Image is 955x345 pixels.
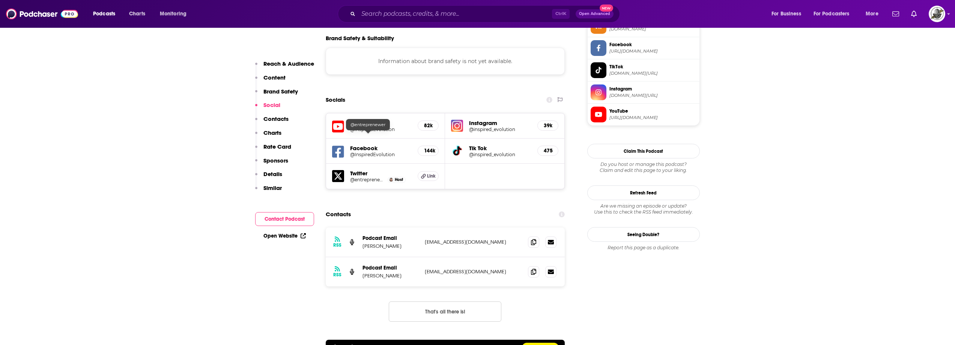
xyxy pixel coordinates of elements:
[587,245,700,251] div: Report this page as a duplicate.
[552,9,570,19] span: Ctrl K
[160,9,186,19] span: Monitoring
[255,157,288,171] button: Sponsors
[129,9,145,19] span: Charts
[425,268,522,275] p: [EMAIL_ADDRESS][DOMAIN_NAME]
[263,233,306,239] a: Open Website
[362,243,419,249] p: [PERSON_NAME]
[427,173,436,179] span: Link
[255,129,281,143] button: Charts
[814,9,850,19] span: For Podcasters
[576,9,614,18] button: Open AdvancedNew
[609,48,696,54] span: https://www.facebook.com/InspiredEvolution
[889,8,902,20] a: Show notifications dropdown
[587,161,700,173] div: Claim and edit this page to your liking.
[469,145,531,152] h5: Tik Tok
[544,148,552,154] h5: 475
[255,212,314,226] button: Contact Podcast
[389,301,501,322] button: Nothing here.
[350,145,412,152] h5: Facebook
[263,157,288,164] p: Sponsors
[263,60,314,67] p: Reach & Audience
[591,62,696,78] a: TikTok[DOMAIN_NAME][URL]
[469,152,531,157] a: @inspired_evolution
[263,115,289,122] p: Contacts
[600,5,613,12] span: New
[93,9,115,19] span: Podcasts
[609,93,696,98] span: instagram.com/inspired_evolution
[587,185,700,200] button: Refresh Feed
[591,84,696,100] a: Instagram[DOMAIN_NAME][URL]
[255,74,286,88] button: Content
[929,6,945,22] span: Logged in as PodProMaxBooking
[255,170,282,184] button: Details
[772,9,801,19] span: For Business
[609,26,696,32] span: feeds.acast.com
[263,101,280,108] p: Social
[358,8,552,20] input: Search podcasts, credits, & more...
[350,170,412,177] h5: Twitter
[326,207,351,221] h2: Contacts
[809,8,860,20] button: open menu
[124,8,150,20] a: Charts
[346,119,390,130] div: @entreprenewer
[255,101,280,115] button: Social
[587,227,700,242] a: Seeing Double?
[263,74,286,81] p: Content
[263,184,282,191] p: Similar
[860,8,888,20] button: open menu
[424,148,432,154] h5: 144k
[6,7,78,21] img: Podchaser - Follow, Share and Rate Podcasts
[929,6,945,22] button: Show profile menu
[389,178,393,182] img: Jonathan Levi
[326,48,565,75] div: Information about brand safety is not yet available.
[263,170,282,178] p: Details
[544,122,552,129] h5: 39k
[255,115,289,129] button: Contacts
[591,107,696,122] a: YouTube[URL][DOMAIN_NAME]
[263,88,298,95] p: Brand Safety
[929,6,945,22] img: User Profile
[908,8,920,20] a: Show notifications dropdown
[609,41,696,48] span: Facebook
[424,122,432,129] h5: 82k
[609,71,696,76] span: tiktok.com/@inspired_evolution
[591,40,696,56] a: Facebook[URL][DOMAIN_NAME]
[255,184,282,198] button: Similar
[766,8,811,20] button: open menu
[333,242,341,248] h3: RSS
[155,8,196,20] button: open menu
[587,203,700,215] div: Are we missing an episode or update? Use this to check the RSS feed immediately.
[587,161,700,167] span: Do you host or manage this podcast?
[88,8,125,20] button: open menu
[255,60,314,74] button: Reach & Audience
[350,177,386,182] a: @entreprenewer
[609,115,696,121] span: https://www.youtube.com/@InspiredEvolution
[362,235,419,241] p: Podcast Email
[255,88,298,102] button: Brand Safety
[418,171,439,181] a: Link
[609,108,696,114] span: YouTube
[469,127,531,132] a: @inspired_evolution
[609,63,696,70] span: TikTok
[345,5,627,23] div: Search podcasts, credits, & more...
[451,120,463,132] img: iconImage
[425,239,522,245] p: [EMAIL_ADDRESS][DOMAIN_NAME]
[333,272,341,278] h3: RSS
[263,143,291,150] p: Rate Card
[326,35,394,42] h2: Brand Safety & Suitability
[362,273,419,279] p: [PERSON_NAME]
[255,143,291,157] button: Rate Card
[866,9,878,19] span: More
[350,152,412,157] a: @InspiredEvolution
[395,177,403,182] span: Host
[587,144,700,158] button: Claim This Podcast
[579,12,610,16] span: Open Advanced
[362,265,419,271] p: Podcast Email
[263,129,281,136] p: Charts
